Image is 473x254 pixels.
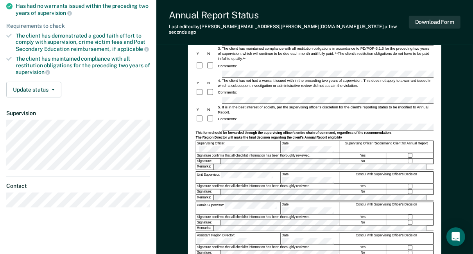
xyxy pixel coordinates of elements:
div: Signature: [196,220,220,225]
div: N [206,80,217,85]
div: Date: [281,202,339,214]
div: Parole Supervisor: [196,202,281,214]
div: Signature: [196,159,220,164]
div: Concur with Supervising Officer's Decision [340,233,434,245]
div: Date: [281,171,339,183]
span: applicable [117,46,149,52]
div: Signature: [196,189,220,194]
span: a few seconds ago [169,24,397,35]
div: Remarks: [196,164,214,169]
div: Has had no warrants issued within the preceding two years of [16,3,150,16]
div: Assistant Region Director: [196,233,281,245]
div: N [206,51,217,56]
div: Date: [281,141,339,153]
div: Concur with Supervising Officer's Decision [340,202,434,214]
div: Supervising Officer: [196,141,281,153]
div: Signature confirms that all checklist information has been thoroughly reviewed. [196,184,339,189]
div: The Region Director will make the final decision regarding the client's Annual Report eligibility [196,135,434,140]
div: Yes [340,153,387,158]
div: No [340,189,387,194]
div: Comments: [217,90,238,95]
div: Yes [340,245,387,250]
span: supervision [16,69,50,75]
button: Update status [6,82,61,97]
div: Yes [340,214,387,219]
div: Open Intercom Messenger [446,227,465,246]
div: Supervising Officer Recommend Client for Annual Report [340,141,434,153]
div: Annual Report Status [169,9,409,21]
div: Signature confirms that all checklist information has been thoroughly reviewed. [196,214,339,219]
div: Date: [281,233,339,245]
dt: Contact [6,183,150,189]
div: Concur with Supervising Officer's Decision [340,171,434,183]
div: Remarks: [196,195,214,200]
div: Signature confirms that all checklist information has been thoroughly reviewed. [196,153,339,158]
div: Requirements to check [6,23,150,29]
div: Y [196,107,206,112]
div: Comments: [217,63,238,68]
div: Y [196,80,206,85]
span: supervision [38,10,72,16]
div: Last edited by [PERSON_NAME][EMAIL_ADDRESS][PERSON_NAME][DOMAIN_NAME][US_STATE] [169,24,409,35]
div: 4. The client has not had a warrant issued with in the preceding two years of supervision. This d... [217,77,434,88]
div: This form should be forwarded through the supervising officer's entire chain of command, regardle... [196,131,434,135]
div: N [206,107,217,112]
div: 3. The client has maintained compliance with all restitution obligations in accordance to PD/POP-... [217,46,434,61]
div: No [340,220,387,225]
div: Comments: [217,116,238,121]
button: Download Form [409,16,460,29]
div: Signature confirms that all checklist information has been thoroughly reviewed. [196,245,339,250]
div: No [340,159,387,164]
div: Unit Supervisor: [196,171,281,183]
dt: Supervision [6,110,150,117]
div: 5. It is in the best interest of society, per the supervising officer's discretion for the client... [217,104,434,114]
div: The client has maintained compliance with all restitution obligations for the preceding two years of [16,56,150,76]
div: Remarks: [196,225,214,231]
div: Y [196,51,206,56]
div: Yes [340,184,387,189]
div: The client has demonstrated a good faith effort to comply with supervision, crime victim fees and... [16,32,150,52]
